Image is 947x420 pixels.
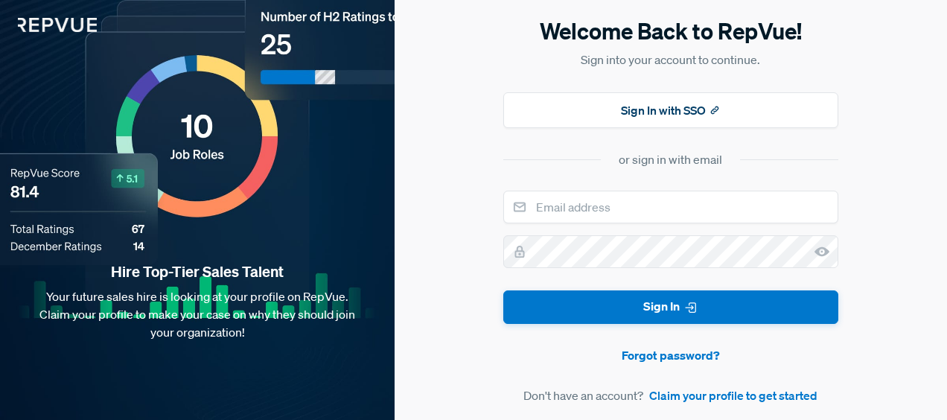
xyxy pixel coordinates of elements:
p: Sign into your account to continue. [503,51,838,69]
button: Sign In [503,290,838,324]
p: Your future sales hire is looking at your profile on RepVue. Claim your profile to make your case... [24,287,371,341]
div: or sign in with email [619,150,722,168]
a: Claim your profile to get started [649,386,817,404]
h5: Welcome Back to RepVue! [503,16,838,47]
article: Don't have an account? [503,386,838,404]
strong: Hire Top-Tier Sales Talent [24,262,371,281]
input: Email address [503,191,838,223]
a: Forgot password? [503,346,838,364]
button: Sign In with SSO [503,92,838,128]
